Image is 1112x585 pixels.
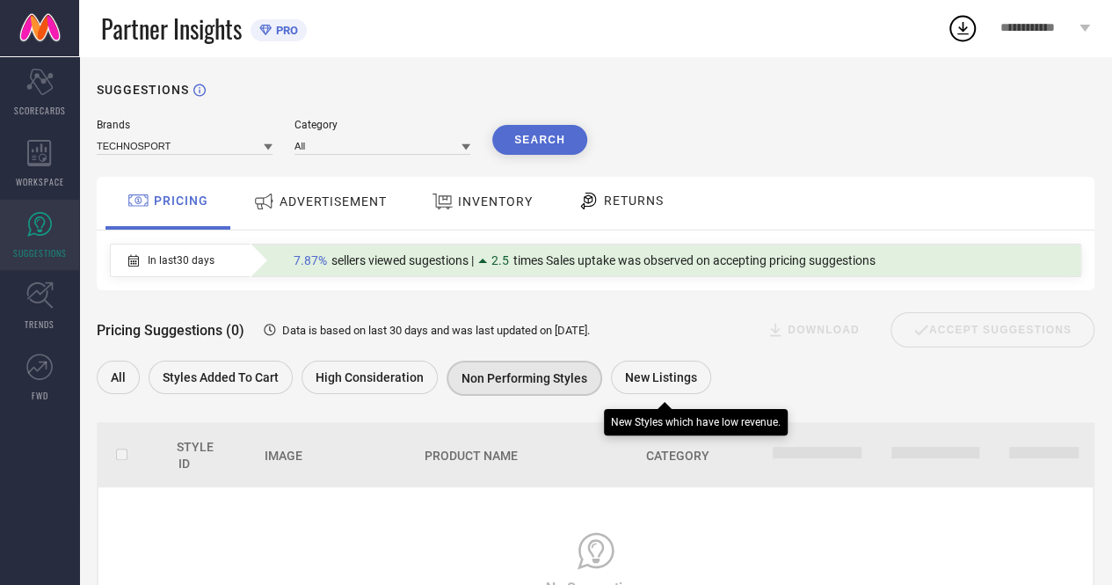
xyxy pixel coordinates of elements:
[462,371,587,385] span: Non Performing Styles
[513,253,876,267] span: times Sales uptake was observed on accepting pricing suggestions
[148,254,214,267] span: In last 30 days
[16,175,64,188] span: WORKSPACE
[492,125,587,155] button: Search
[282,324,590,337] span: Data is based on last 30 days and was last updated on [DATE] .
[611,416,781,428] div: New Styles which have low revenue.
[425,449,518,463] span: Product Name
[25,318,55,331] span: TRENDS
[13,246,67,260] span: SUGGESTIONS
[646,449,709,463] span: Category
[97,83,189,97] h1: SUGGESTIONS
[280,194,387,208] span: ADVERTISEMENT
[14,104,66,117] span: SCORECARDS
[111,370,126,384] span: All
[285,249,884,272] div: Percentage of sellers who have viewed suggestions for the current Insight Type
[101,11,242,47] span: Partner Insights
[32,389,48,402] span: FWD
[97,119,273,131] div: Brands
[163,370,279,384] span: Styles Added To Cart
[154,194,208,208] span: PRICING
[491,253,509,267] span: 2.5
[604,194,664,208] span: RETURNS
[625,370,697,384] span: New Listings
[316,370,424,384] span: High Consideration
[331,253,474,267] span: sellers viewed sugestions |
[890,312,1094,347] div: Accept Suggestions
[947,12,978,44] div: Open download list
[294,253,327,267] span: 7.87%
[265,449,302,463] span: Image
[294,119,470,131] div: Category
[97,322,244,339] span: Pricing Suggestions (0)
[177,440,214,471] span: Style Id
[458,194,533,208] span: INVENTORY
[272,24,298,37] span: PRO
